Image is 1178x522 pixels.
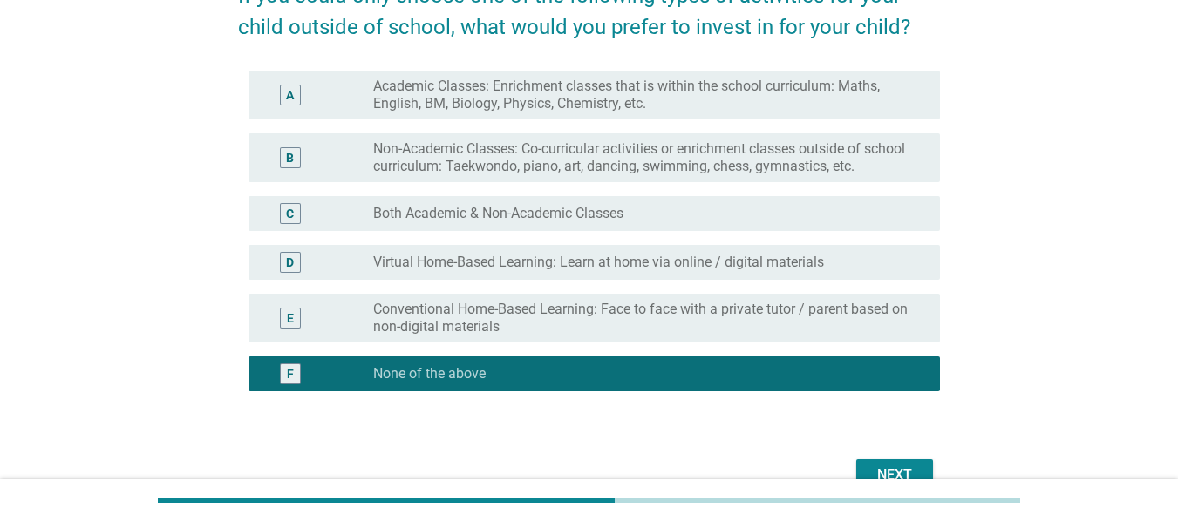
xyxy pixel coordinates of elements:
div: A [286,85,294,104]
button: Next [856,459,933,491]
div: F [287,364,294,383]
label: Conventional Home-Based Learning: Face to face with a private tutor / parent based on non-digital... [373,301,912,336]
div: B [286,148,294,166]
label: Both Academic & Non-Academic Classes [373,205,623,222]
div: C [286,204,294,222]
div: E [287,308,294,327]
label: Virtual Home-Based Learning: Learn at home via online / digital materials [373,254,824,271]
div: D [286,253,294,271]
label: Academic Classes: Enrichment classes that is within the school curriculum: Maths, English, BM, Bi... [373,78,912,112]
label: None of the above [373,365,486,383]
label: Non-Academic Classes: Co-curricular activities or enrichment classes outside of school curriculum... [373,140,912,175]
div: Next [870,464,919,485]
